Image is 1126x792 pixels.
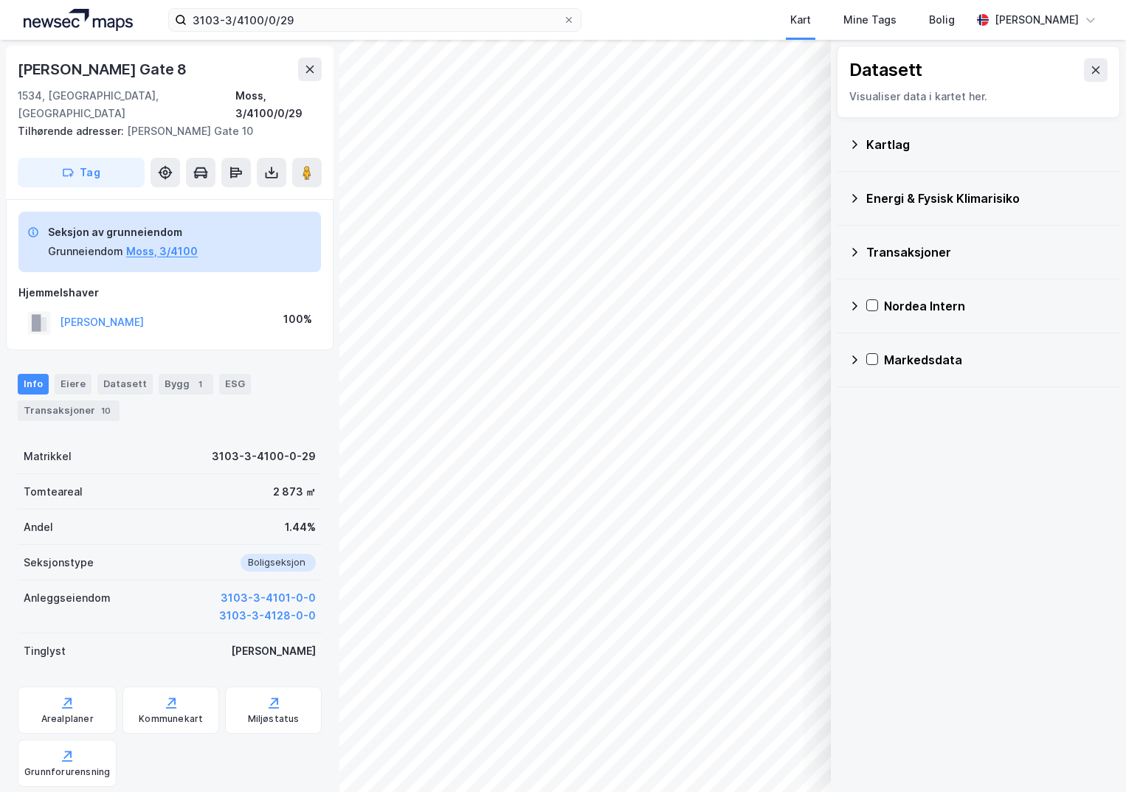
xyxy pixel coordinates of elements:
[866,190,1108,207] div: Energi & Fysisk Klimarisiko
[159,374,213,395] div: Bygg
[98,403,114,418] div: 10
[283,310,312,328] div: 100%
[24,554,94,572] div: Seksjonstype
[18,284,321,302] div: Hjemmelshaver
[48,243,123,260] div: Grunneiendom
[24,589,111,607] div: Anleggseiendom
[126,243,198,260] button: Moss, 3/4100
[273,483,316,501] div: 2 873 ㎡
[24,9,133,31] img: logo.a4113a55bc3d86da70a041830d287a7e.svg
[995,11,1079,29] div: [PERSON_NAME]
[18,374,49,395] div: Info
[866,243,1108,261] div: Transaksjoner
[48,223,198,241] div: Seksjon av grunneiendom
[24,642,66,660] div: Tinglyst
[285,518,316,536] div: 1.44%
[24,766,110,778] div: Grunnforurensning
[248,713,300,725] div: Miljøstatus
[884,351,1108,369] div: Markedsdata
[849,58,922,82] div: Datasett
[41,713,94,725] div: Arealplaner
[18,58,190,81] div: [PERSON_NAME] Gate 8
[221,589,316,607] button: 3103-3-4101-0-0
[235,87,322,122] div: Moss, 3/4100/0/29
[1052,721,1126,792] iframe: Chat Widget
[24,518,53,536] div: Andel
[212,448,316,465] div: 3103-3-4100-0-29
[843,11,897,29] div: Mine Tags
[55,374,91,395] div: Eiere
[929,11,955,29] div: Bolig
[18,87,235,122] div: 1534, [GEOGRAPHIC_DATA], [GEOGRAPHIC_DATA]
[18,122,310,140] div: [PERSON_NAME] Gate 10
[18,158,145,187] button: Tag
[18,400,120,421] div: Transaksjoner
[884,297,1108,315] div: Nordea Intern
[24,483,83,501] div: Tomteareal
[790,11,811,29] div: Kart
[139,713,203,725] div: Kommunekart
[187,9,563,31] input: Søk på adresse, matrikkel, gårdeiere, leietakere eller personer
[97,374,153,395] div: Datasett
[24,448,72,465] div: Matrikkel
[18,125,127,137] span: Tilhørende adresser:
[866,136,1108,153] div: Kartlag
[219,374,251,395] div: ESG
[193,377,207,392] div: 1
[849,88,1108,105] div: Visualiser data i kartet her.
[231,642,316,660] div: [PERSON_NAME]
[219,607,316,625] button: 3103-3-4128-0-0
